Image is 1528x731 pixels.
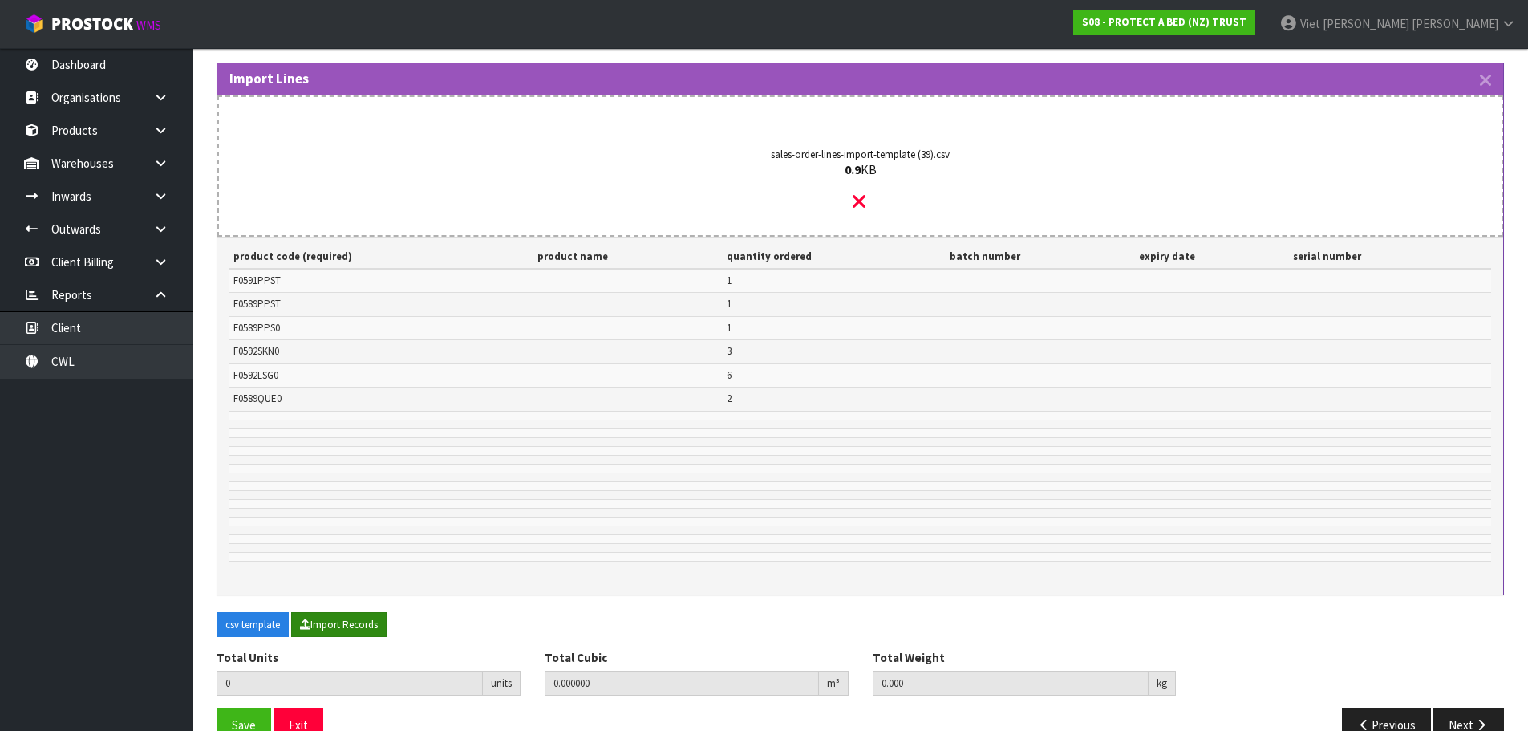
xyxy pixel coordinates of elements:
[1135,246,1289,269] th: expiry date
[727,321,732,335] span: 1
[1082,15,1246,29] strong: S08 - PROTECT A BED (NZ) TRUST
[233,321,280,335] span: F0589PPS0
[217,671,483,696] input: Total Units
[233,344,279,358] span: F0592SKN0
[258,162,1462,178] div: KB
[24,14,44,34] img: cube-alt.png
[233,392,282,405] span: F0589QUE0
[766,147,954,162] span: sales-order-lines-import-template (39).csv
[136,18,161,33] small: WMS
[1073,10,1255,35] a: S08 - PROTECT A BED (NZ) TRUST
[545,671,819,696] input: Total Cubic
[229,71,1491,87] h3: Import Lines
[845,161,861,177] strong: 0.9
[873,671,1149,696] input: Total Weight
[727,344,732,358] span: 3
[533,246,722,269] th: product name
[217,612,289,638] button: csv template
[727,392,732,405] span: 2
[233,274,281,287] span: F0591PPST
[229,246,533,269] th: product code (required)
[727,274,732,287] span: 1
[217,649,278,666] label: Total Units
[1412,16,1498,31] span: [PERSON_NAME]
[545,649,607,666] label: Total Cubic
[233,368,278,382] span: F0592LSG0
[946,246,1134,269] th: batch number
[1149,671,1176,696] div: kg
[727,297,732,311] span: 1
[1300,16,1409,31] span: Viet [PERSON_NAME]
[819,671,849,696] div: m³
[291,612,387,638] button: Import Records
[727,368,732,382] span: 6
[233,297,281,311] span: F0589PPST
[1289,246,1472,269] th: serial number
[483,671,521,696] div: units
[51,14,133,35] span: ProStock
[723,246,946,269] th: quantity ordered
[873,649,945,666] label: Total Weight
